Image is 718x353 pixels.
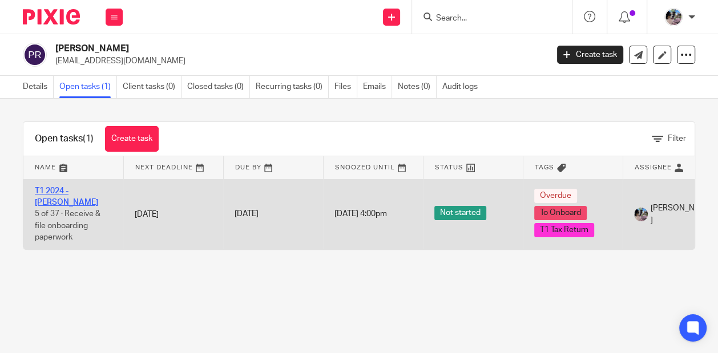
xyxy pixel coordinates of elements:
[434,206,486,220] span: Not started
[535,164,554,171] span: Tags
[123,76,181,98] a: Client tasks (0)
[651,202,711,226] span: [PERSON_NAME]
[83,134,94,143] span: (1)
[187,76,250,98] a: Closed tasks (0)
[59,76,117,98] a: Open tasks (1)
[334,76,357,98] a: Files
[123,179,223,249] td: [DATE]
[235,210,259,218] span: [DATE]
[23,43,47,67] img: svg%3E
[35,210,100,241] span: 5 of 37 · Receive & file onboarding paperwork
[534,206,587,220] span: To Onboard
[55,55,540,67] p: [EMAIL_ADDRESS][DOMAIN_NAME]
[435,164,463,171] span: Status
[557,46,623,64] a: Create task
[55,43,443,55] h2: [PERSON_NAME]
[105,126,159,152] a: Create task
[335,164,395,171] span: Snoozed Until
[534,189,577,203] span: Overdue
[35,133,94,145] h1: Open tasks
[442,76,483,98] a: Audit logs
[35,187,98,206] a: T1 2024 - [PERSON_NAME]
[435,14,538,24] input: Search
[398,76,437,98] a: Notes (0)
[23,76,54,98] a: Details
[334,210,387,218] span: [DATE] 4:00pm
[664,8,683,26] img: Screen%20Shot%202020-06-25%20at%209.49.30%20AM.png
[668,135,686,143] span: Filter
[634,208,648,221] img: Screen%20Shot%202020-06-25%20at%209.49.30%20AM.png
[256,76,329,98] a: Recurring tasks (0)
[534,223,594,237] span: T1 Tax Return
[363,76,392,98] a: Emails
[23,9,80,25] img: Pixie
